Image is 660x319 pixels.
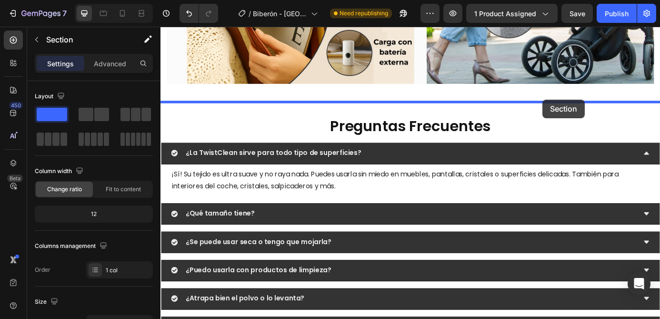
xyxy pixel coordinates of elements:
button: 1 product assigned [466,4,558,23]
span: Biberón - [GEOGRAPHIC_DATA] [253,9,307,19]
button: 7 [4,4,71,23]
button: Save [561,4,593,23]
div: 1 col [106,266,150,275]
div: Order [35,266,50,274]
p: Settings [47,59,74,69]
div: Undo/Redo [180,4,218,23]
div: Layout [35,90,67,103]
div: Column width [35,165,85,178]
div: Columns management [35,240,109,253]
span: 1 product assigned [474,9,536,19]
p: Advanced [94,59,126,69]
div: 12 [37,207,151,221]
span: Change ratio [47,185,82,194]
iframe: Design area [160,27,660,319]
span: Need republishing [340,9,388,18]
div: Open Intercom Messenger [628,272,650,295]
p: 7 [62,8,67,19]
p: Section [46,34,124,45]
button: Publish [597,4,637,23]
div: Size [35,296,60,309]
span: Fit to content [106,185,141,194]
span: / [249,9,251,19]
div: Beta [7,175,23,182]
span: Save [570,10,585,18]
div: Publish [605,9,629,19]
div: 450 [9,102,23,109]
